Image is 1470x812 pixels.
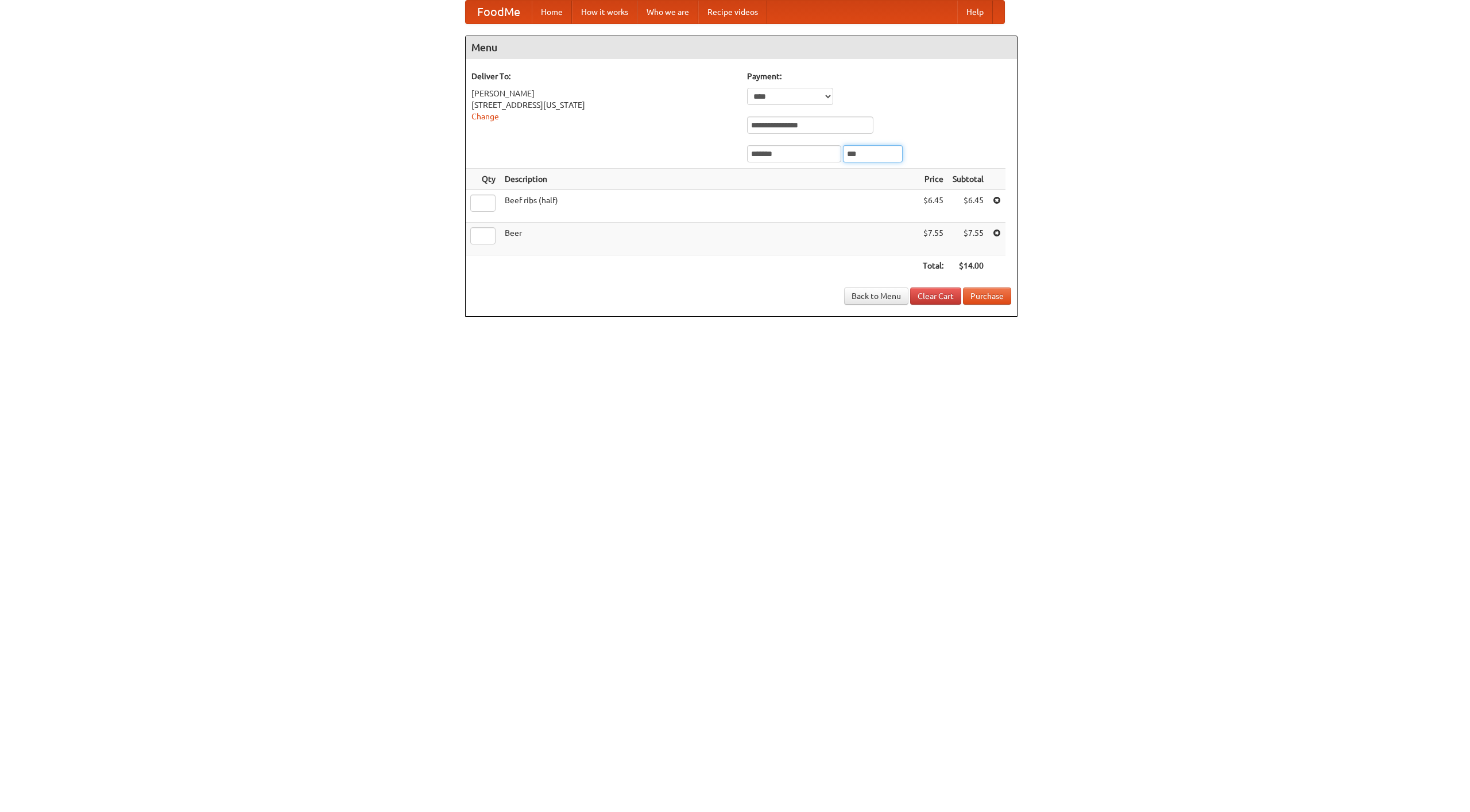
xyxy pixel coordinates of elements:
[466,36,1017,59] h4: Menu
[471,71,736,82] h5: Deliver To:
[466,1,532,24] a: FoodMe
[910,287,961,305] a: Clear Cart
[532,1,572,24] a: Home
[698,1,767,24] a: Recipe videos
[466,169,500,190] th: Qty
[471,88,736,99] div: [PERSON_NAME]
[948,255,988,277] th: $14.00
[500,190,918,223] td: Beef ribs (half)
[844,287,908,305] a: Back to Menu
[918,190,948,223] td: $6.45
[747,71,1011,82] h5: Payment:
[918,255,948,277] th: Total:
[957,1,993,24] a: Help
[572,1,637,24] a: How it works
[500,223,918,255] td: Beer
[637,1,698,24] a: Who we are
[918,169,948,190] th: Price
[948,223,988,255] td: $7.55
[948,190,988,223] td: $6.45
[918,223,948,255] td: $7.55
[471,99,736,111] div: [STREET_ADDRESS][US_STATE]
[471,112,499,121] a: Change
[963,287,1011,305] button: Purchase
[500,169,918,190] th: Description
[948,169,988,190] th: Subtotal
